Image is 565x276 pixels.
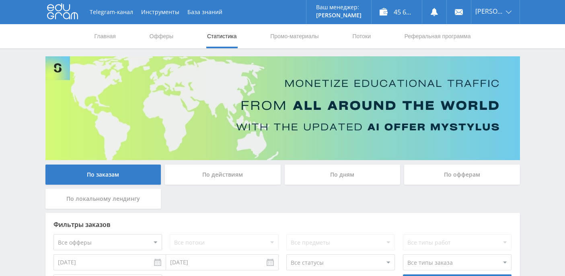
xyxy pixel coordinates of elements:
div: По заказам [45,165,161,185]
p: [PERSON_NAME] [316,12,362,19]
a: Главная [94,24,117,48]
div: По офферам [404,165,520,185]
a: Статистика [206,24,238,48]
p: Ваш менеджер: [316,4,362,10]
div: По дням [285,165,401,185]
a: Офферы [149,24,175,48]
div: По локальному лендингу [45,189,161,209]
span: [PERSON_NAME] [475,8,503,14]
div: Фильтры заказов [53,221,512,228]
a: Промо-материалы [269,24,319,48]
a: Потоки [351,24,372,48]
a: Реферальная программа [404,24,472,48]
img: Banner [45,56,520,160]
div: По действиям [165,165,281,185]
